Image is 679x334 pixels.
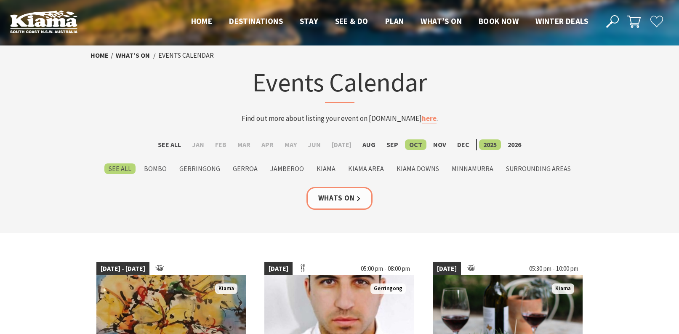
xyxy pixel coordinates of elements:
[453,139,474,150] label: Dec
[447,163,498,174] label: Minnamurra
[304,139,325,150] label: Jun
[158,50,214,61] li: Events Calendar
[175,113,505,124] p: Find out more about listing your event on [DOMAIN_NAME] .
[385,16,404,26] span: Plan
[211,139,231,150] label: Feb
[335,16,368,26] span: See & Do
[306,187,373,209] a: Whats On
[433,262,461,275] span: [DATE]
[264,262,293,275] span: [DATE]
[183,15,596,29] nav: Main Menu
[229,16,283,26] span: Destinations
[96,262,149,275] span: [DATE] - [DATE]
[328,139,356,150] label: [DATE]
[300,16,318,26] span: Stay
[479,16,519,26] span: Book now
[422,114,437,123] a: here
[215,283,237,294] span: Kiama
[191,16,213,26] span: Home
[479,139,501,150] label: 2025
[344,163,388,174] label: Kiama Area
[392,163,443,174] label: Kiama Downs
[188,139,208,150] label: Jan
[91,51,109,60] a: Home
[10,10,77,33] img: Kiama Logo
[429,139,450,150] label: Nov
[525,262,583,275] span: 05:30 pm - 10:00 pm
[104,163,136,174] label: See All
[502,163,575,174] label: Surrounding Areas
[405,139,426,150] label: Oct
[229,163,262,174] label: Gerroa
[257,139,278,150] label: Apr
[175,163,224,174] label: Gerringong
[503,139,525,150] label: 2026
[280,139,301,150] label: May
[535,16,588,26] span: Winter Deals
[382,139,402,150] label: Sep
[233,139,255,150] label: Mar
[175,65,505,103] h1: Events Calendar
[357,262,414,275] span: 05:00 pm - 08:00 pm
[358,139,380,150] label: Aug
[370,283,406,294] span: Gerringong
[312,163,340,174] label: Kiama
[140,163,171,174] label: Bombo
[266,163,308,174] label: Jamberoo
[421,16,462,26] span: What’s On
[154,139,185,150] label: See All
[116,51,150,60] a: What’s On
